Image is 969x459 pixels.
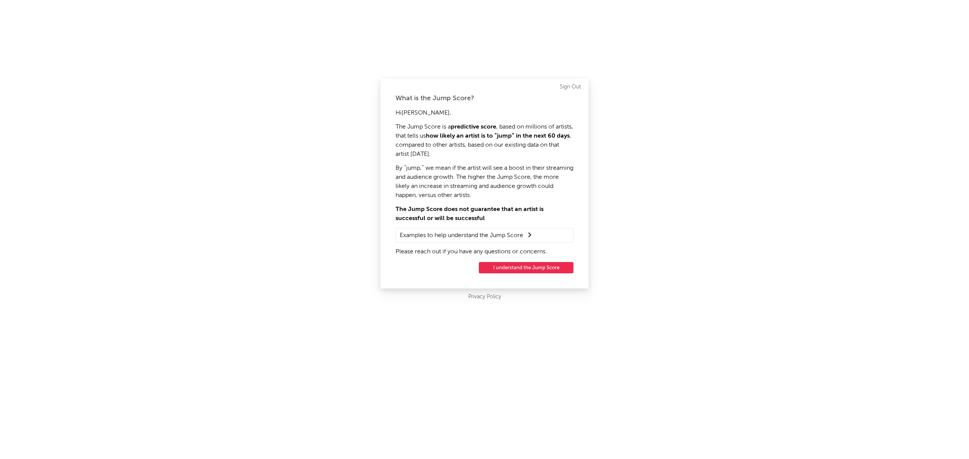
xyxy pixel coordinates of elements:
strong: predictive score [451,124,496,130]
summary: Examples to help understand the Jump Score [400,230,569,240]
p: By “jump,” we mean if the artist will see a boost in their streaming and audience growth. The hig... [396,164,573,200]
button: I understand the Jump Score [479,262,573,273]
strong: The Jump Score does not guarantee that an artist is successful or will be successful [396,206,544,222]
div: What is the Jump Score? [396,94,573,103]
p: The Jump Score is a , based on millions of artists, that tells us , compared to other artists, ba... [396,123,573,159]
strong: how likely an artist is to “jump” in the next 60 days [426,133,570,139]
p: Please reach out if you have any questions or concerns. [396,247,573,256]
p: Hi [PERSON_NAME] , [396,109,573,118]
a: Privacy Policy [468,292,501,302]
a: Sign Out [560,82,581,91]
